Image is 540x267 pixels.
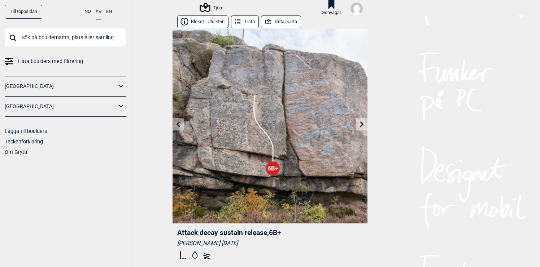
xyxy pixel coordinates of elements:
[177,15,228,28] button: Bleket - Utsikten
[5,5,42,19] a: Till toppsidan
[5,128,47,134] a: Lägga till boulders
[96,5,101,19] button: SV
[231,15,259,28] button: Lista
[350,3,363,15] img: User fallback1
[173,29,367,223] img: Attack decay sustain release 220911
[201,3,223,12] div: Tjörn
[5,149,28,155] a: Om Gryttr
[261,15,301,28] button: Detaljkarta
[5,81,117,92] a: [GEOGRAPHIC_DATA]
[5,28,126,47] input: Sök på bouldernamn, plats eller samling
[177,240,363,247] div: [PERSON_NAME] [DATE]
[18,56,83,67] span: Hitta boulders med filtrering
[5,56,126,67] a: Hitta boulders med filtrering
[106,5,112,19] button: EN
[5,139,43,144] a: Teckenförklaring
[84,5,91,19] button: NO
[5,101,117,112] a: [GEOGRAPHIC_DATA]
[177,228,281,237] span: Attack decay sustain release , 6B+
